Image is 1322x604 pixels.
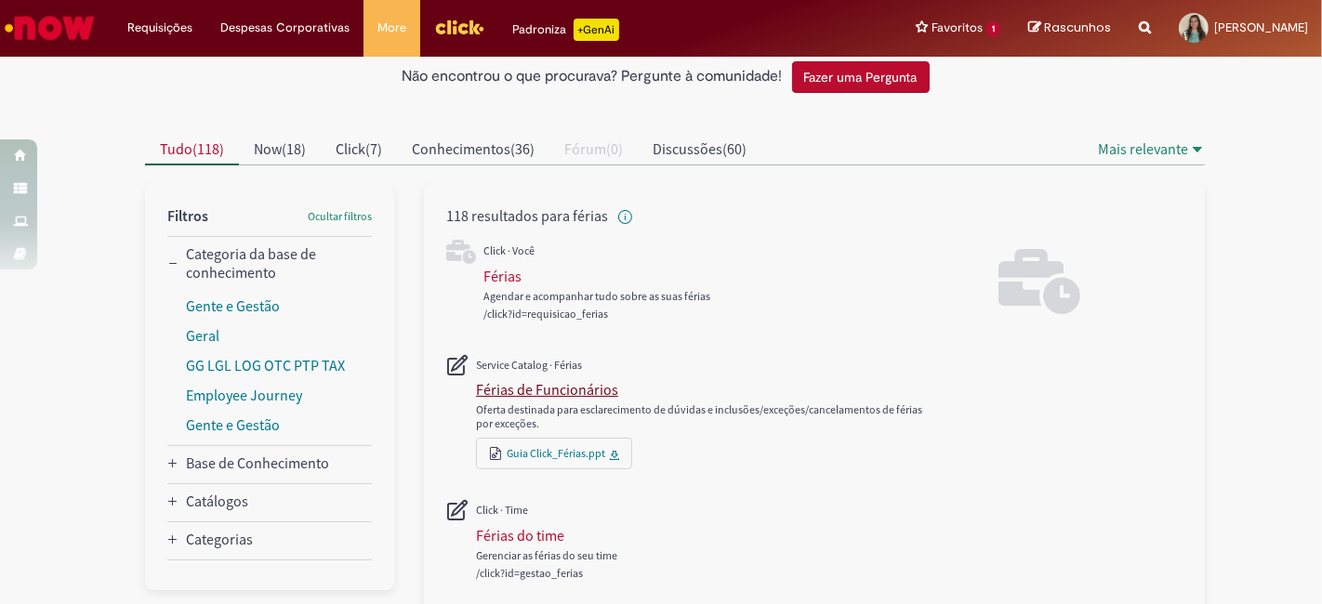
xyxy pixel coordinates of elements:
a: Rascunhos [1028,20,1111,37]
span: Rascunhos [1044,19,1111,36]
span: [PERSON_NAME] [1214,20,1308,35]
img: click_logo_yellow_360x200.png [434,13,484,41]
span: Despesas Corporativas [220,19,350,37]
span: More [377,19,406,37]
img: ServiceNow [2,9,98,46]
span: Favoritos [932,19,983,37]
button: Fazer uma Pergunta [792,61,930,93]
h2: Não encontrou o que procurava? Pergunte à comunidade! [403,69,783,85]
p: +GenAi [574,19,619,41]
span: Requisições [127,19,192,37]
span: 1 [986,21,1000,37]
div: Padroniza [512,19,619,41]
